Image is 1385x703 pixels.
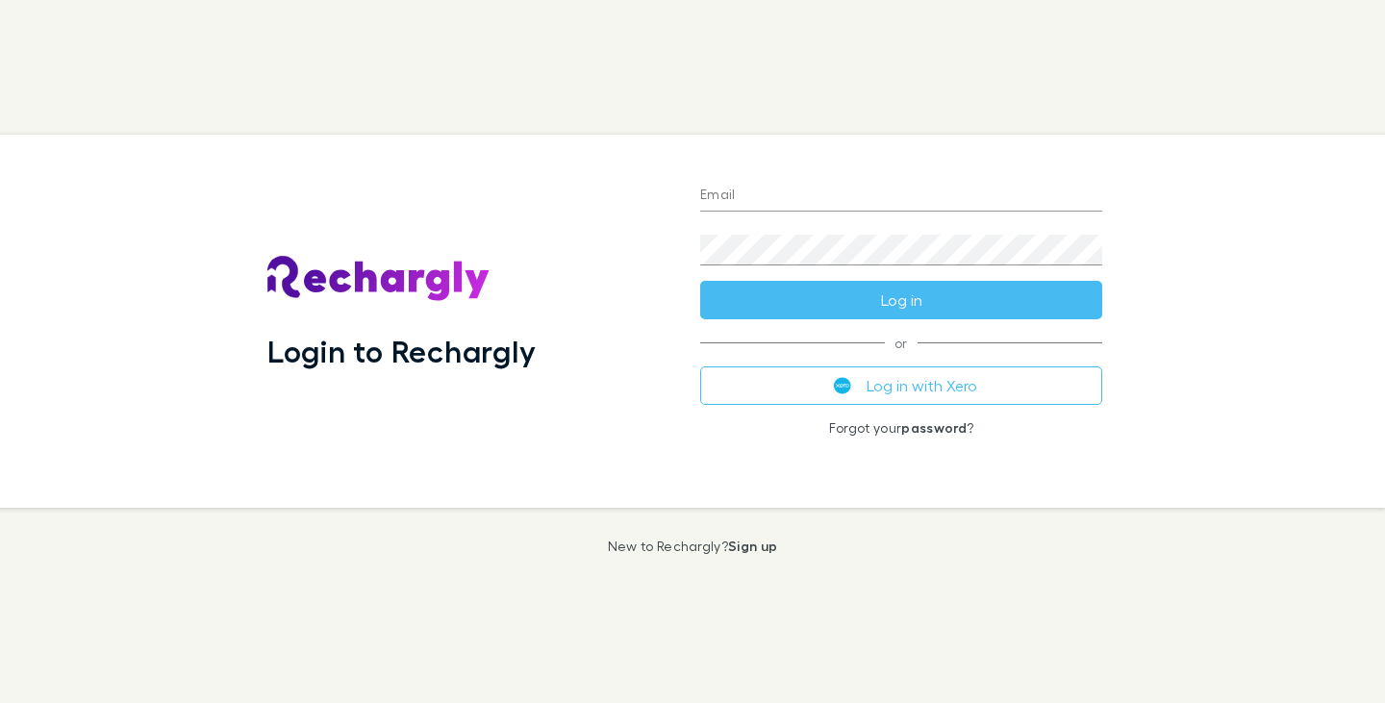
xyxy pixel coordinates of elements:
p: Forgot your ? [700,420,1102,436]
p: New to Rechargly? [608,539,778,554]
span: or [700,342,1102,343]
button: Log in with Xero [700,366,1102,405]
a: password [901,419,967,436]
button: Log in [700,281,1102,319]
a: Sign up [728,538,777,554]
img: Xero's logo [834,377,851,394]
h1: Login to Rechargly [267,333,536,369]
img: Rechargly's Logo [267,256,491,302]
